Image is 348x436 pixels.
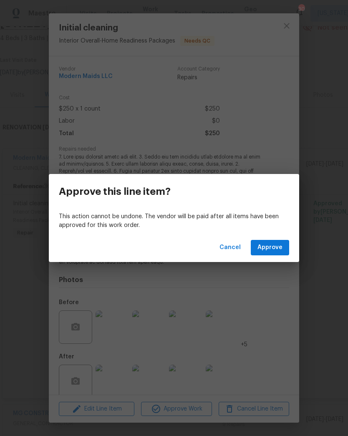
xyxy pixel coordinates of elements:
p: This action cannot be undone. The vendor will be paid after all items have been approved for this... [59,212,289,230]
span: Approve [257,242,282,253]
button: Cancel [216,240,244,255]
span: Cancel [219,242,241,253]
h3: Approve this line item? [59,186,171,197]
button: Approve [251,240,289,255]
